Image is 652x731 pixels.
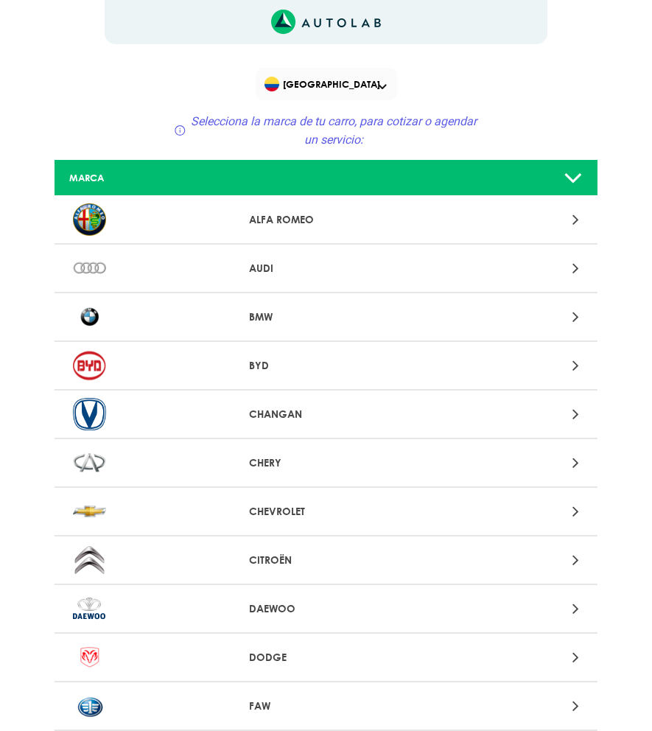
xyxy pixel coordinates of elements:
[73,641,106,674] img: DODGE
[249,309,403,325] p: BMW
[249,455,403,471] p: CHERY
[73,349,106,382] img: BYD
[191,114,477,147] span: Selecciona la marca de tu carro, para cotizar o agendar un servicio:
[264,74,390,94] span: [GEOGRAPHIC_DATA]
[73,301,106,333] img: BMW
[73,690,106,722] img: FAW
[73,544,106,576] img: CITROËN
[271,14,381,28] a: Link al sitio de autolab
[73,203,106,236] img: ALFA ROMEO
[249,553,403,568] p: CITROËN
[249,650,403,665] p: DODGE
[249,358,403,374] p: BYD
[249,407,403,422] p: CHANGAN
[264,77,279,91] img: Flag of COLOMBIA
[249,212,403,228] p: ALFA ROMEO
[256,68,397,100] div: Flag of COLOMBIA[GEOGRAPHIC_DATA]
[73,495,106,528] img: CHEVROLET
[249,601,403,617] p: DAEWOO
[73,592,106,625] img: DAEWOO
[249,504,403,520] p: CHEVROLET
[73,252,106,284] img: AUDI
[73,447,106,479] img: CHERY
[58,171,237,185] div: MARCA
[73,398,106,430] img: CHANGAN
[249,699,403,714] p: FAW
[249,261,403,276] p: AUDI
[55,160,598,196] a: MARCA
